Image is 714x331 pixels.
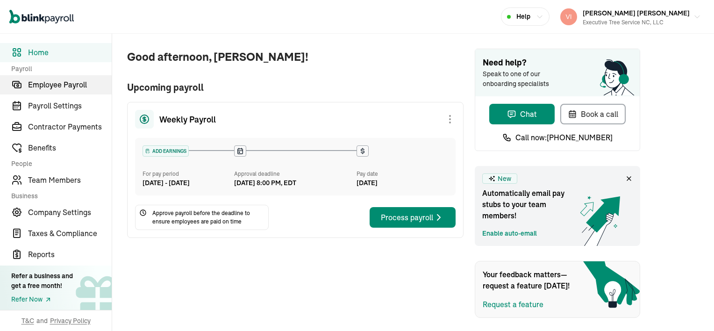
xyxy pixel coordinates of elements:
span: T&C [21,316,34,325]
button: Request a feature [483,299,543,310]
div: Pay date [357,170,448,178]
nav: Global [9,3,74,30]
span: [PERSON_NAME] [PERSON_NAME] [583,9,690,17]
span: Call now: [PHONE_NUMBER] [515,132,613,143]
div: Book a call [568,108,618,120]
div: For pay period [143,170,234,178]
span: Upcoming payroll [127,80,464,94]
span: Contractor Payments [28,121,112,132]
span: Payroll Settings [28,100,112,111]
span: Privacy Policy [50,316,91,325]
span: Good afternoon, [PERSON_NAME]! [127,49,464,65]
button: [PERSON_NAME] [PERSON_NAME]Executive Tree Service NC, LLC [557,5,705,29]
span: New [498,174,511,184]
div: Approval deadline [234,170,353,178]
div: [DATE] [357,178,448,188]
button: Book a call [560,104,626,124]
button: Process payroll [370,207,456,228]
a: Refer Now [11,295,73,304]
a: Enable auto-email [482,229,537,238]
iframe: Chat Widget [667,286,714,331]
span: Your feedback matters—request a feature [DATE]! [483,269,576,291]
span: Team Members [28,174,112,186]
span: Company Settings [28,207,112,218]
span: Business [11,191,106,201]
div: Executive Tree Service NC, LLC [583,18,690,27]
span: Approve payroll before the deadline to ensure employees are paid on time [152,209,264,226]
div: Refer a business and get a free month! [11,271,73,291]
div: [DATE] - [DATE] [143,178,234,188]
span: Speak to one of our onboarding specialists [483,69,562,89]
div: ADD EARNINGS [143,146,188,156]
span: Employee Payroll [28,79,112,90]
span: Reports [28,249,112,260]
div: Chat [507,108,537,120]
span: Benefits [28,142,112,153]
span: Payroll [11,64,106,73]
span: Taxes & Compliance [28,228,112,239]
button: Help [501,7,550,26]
span: Home [28,47,112,58]
span: Weekly Payroll [159,113,216,126]
button: Chat [489,104,555,124]
div: [DATE] 8:00 PM, EDT [234,178,296,188]
span: People [11,159,106,168]
span: Help [516,12,530,22]
span: Automatically email pay stubs to your team members! [482,187,576,221]
div: Process payroll [381,212,444,223]
span: Need help? [483,57,632,69]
